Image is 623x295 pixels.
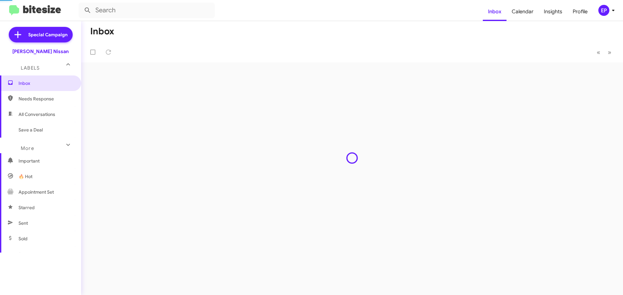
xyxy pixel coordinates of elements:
a: Special Campaign [9,27,73,42]
button: Next [604,46,615,59]
a: Profile [568,2,593,21]
nav: Page navigation example [593,46,615,59]
button: Previous [593,46,604,59]
span: Needs Response [18,96,74,102]
div: EP [598,5,609,16]
span: Sold Responded [18,251,53,257]
a: Calendar [507,2,539,21]
input: Search [79,3,215,18]
a: Inbox [483,2,507,21]
span: « [597,48,600,56]
h1: Inbox [90,26,114,37]
span: Save a Deal [18,127,43,133]
span: More [21,145,34,151]
span: Special Campaign [28,31,67,38]
span: Labels [21,65,40,71]
div: [PERSON_NAME] Nissan [12,48,69,55]
span: Important [18,158,74,164]
span: Sold [18,235,28,242]
span: All Conversations [18,111,55,118]
span: Inbox [18,80,74,86]
span: Starred [18,204,35,211]
a: Insights [539,2,568,21]
span: 🔥 Hot [18,173,32,180]
span: » [608,48,611,56]
button: EP [593,5,616,16]
span: Sent [18,220,28,226]
span: Appointment Set [18,189,54,195]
